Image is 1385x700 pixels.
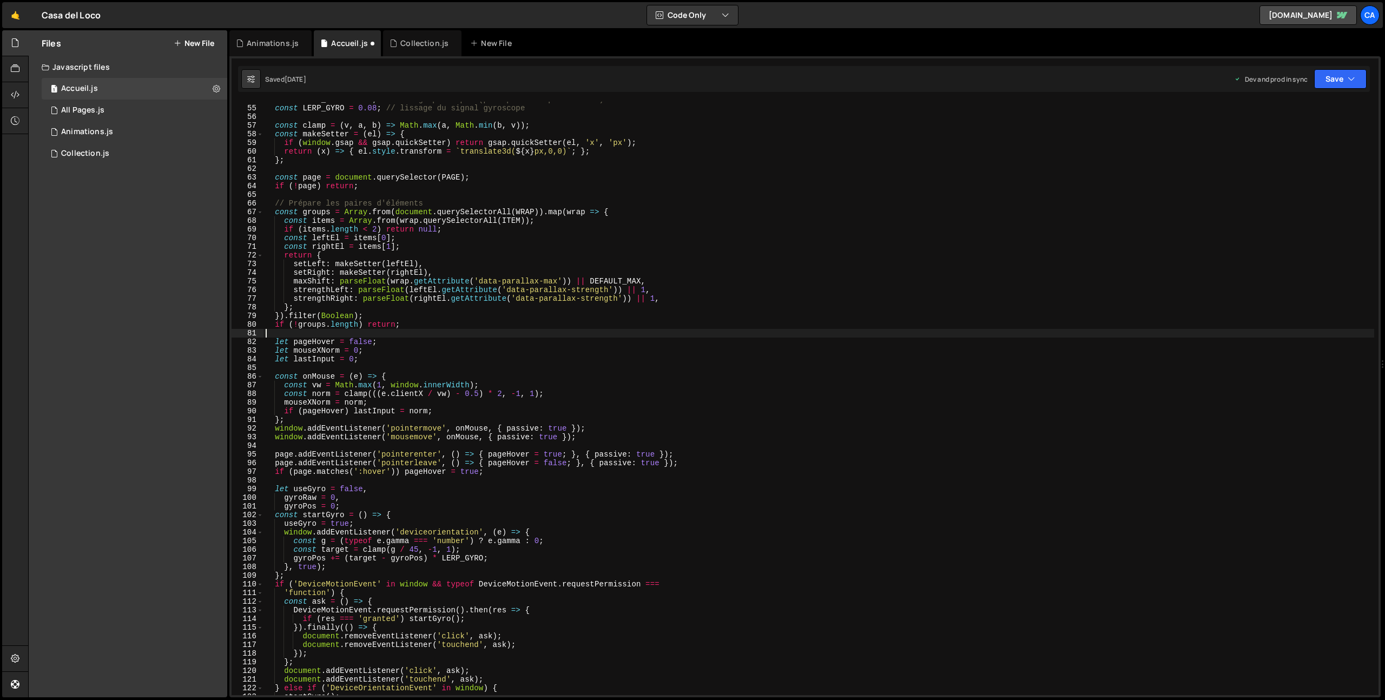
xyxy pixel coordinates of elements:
div: 65 [232,190,263,199]
div: 84 [232,355,263,364]
div: 71 [232,242,263,251]
div: 85 [232,364,263,372]
div: 109 [232,571,263,580]
div: 110 [232,580,263,589]
div: 16791/45882.js [42,100,227,121]
a: Ca [1360,5,1380,25]
button: Code Only [647,5,738,25]
div: 56 [232,113,263,121]
div: 96 [232,459,263,467]
div: 63 [232,173,263,182]
div: 68 [232,216,263,225]
div: Javascript files [29,56,227,78]
a: 🤙 [2,2,29,28]
div: 95 [232,450,263,459]
div: Dev and prod in sync [1234,75,1308,84]
div: 78 [232,303,263,312]
div: 72 [232,251,263,260]
div: 80 [232,320,263,329]
div: 122 [232,684,263,692]
div: Collection.js [61,149,109,159]
div: Animations.js [61,127,113,137]
div: 93 [232,433,263,441]
div: 118 [232,649,263,658]
div: 113 [232,606,263,615]
div: 108 [232,563,263,571]
div: 98 [232,476,263,485]
div: 79 [232,312,263,320]
div: Collection.js [400,38,449,49]
div: 103 [232,519,263,528]
div: 94 [232,441,263,450]
div: Casa del Loco [42,9,101,22]
a: [DOMAIN_NAME] [1259,5,1357,25]
button: New File [174,39,214,48]
div: 57 [232,121,263,130]
div: 76 [232,286,263,294]
div: Animations.js [247,38,299,49]
div: Accueil.js [331,38,368,49]
div: 55 [232,104,263,113]
div: 87 [232,381,263,389]
div: 16791/46000.js [42,121,227,143]
div: 111 [232,589,263,597]
div: 90 [232,407,263,415]
div: 116 [232,632,263,640]
div: 91 [232,415,263,424]
div: Accueil.js [61,84,98,94]
div: 119 [232,658,263,666]
div: 100 [232,493,263,502]
div: 104 [232,528,263,537]
div: New File [470,38,516,49]
div: Saved [265,75,306,84]
div: 75 [232,277,263,286]
div: 88 [232,389,263,398]
div: 77 [232,294,263,303]
div: 106 [232,545,263,554]
div: 67 [232,208,263,216]
div: 16791/45941.js [42,78,227,100]
div: 120 [232,666,263,675]
div: 112 [232,597,263,606]
div: 16791/46116.js [42,143,227,164]
div: 117 [232,640,263,649]
div: 83 [232,346,263,355]
div: 82 [232,338,263,346]
div: 69 [232,225,263,234]
div: 81 [232,329,263,338]
div: 62 [232,164,263,173]
div: 92 [232,424,263,433]
div: 73 [232,260,263,268]
div: 107 [232,554,263,563]
div: 114 [232,615,263,623]
div: 60 [232,147,263,156]
button: Save [1314,69,1367,89]
div: 64 [232,182,263,190]
div: 58 [232,130,263,138]
div: 74 [232,268,263,277]
span: 1 [51,85,57,94]
div: All Pages.js [61,105,104,115]
div: 115 [232,623,263,632]
div: 59 [232,138,263,147]
h2: Files [42,37,61,49]
div: [DATE] [285,75,306,84]
div: 97 [232,467,263,476]
div: 105 [232,537,263,545]
div: 102 [232,511,263,519]
div: 121 [232,675,263,684]
div: 66 [232,199,263,208]
div: 99 [232,485,263,493]
div: 101 [232,502,263,511]
div: 86 [232,372,263,381]
div: 61 [232,156,263,164]
div: 70 [232,234,263,242]
div: 89 [232,398,263,407]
